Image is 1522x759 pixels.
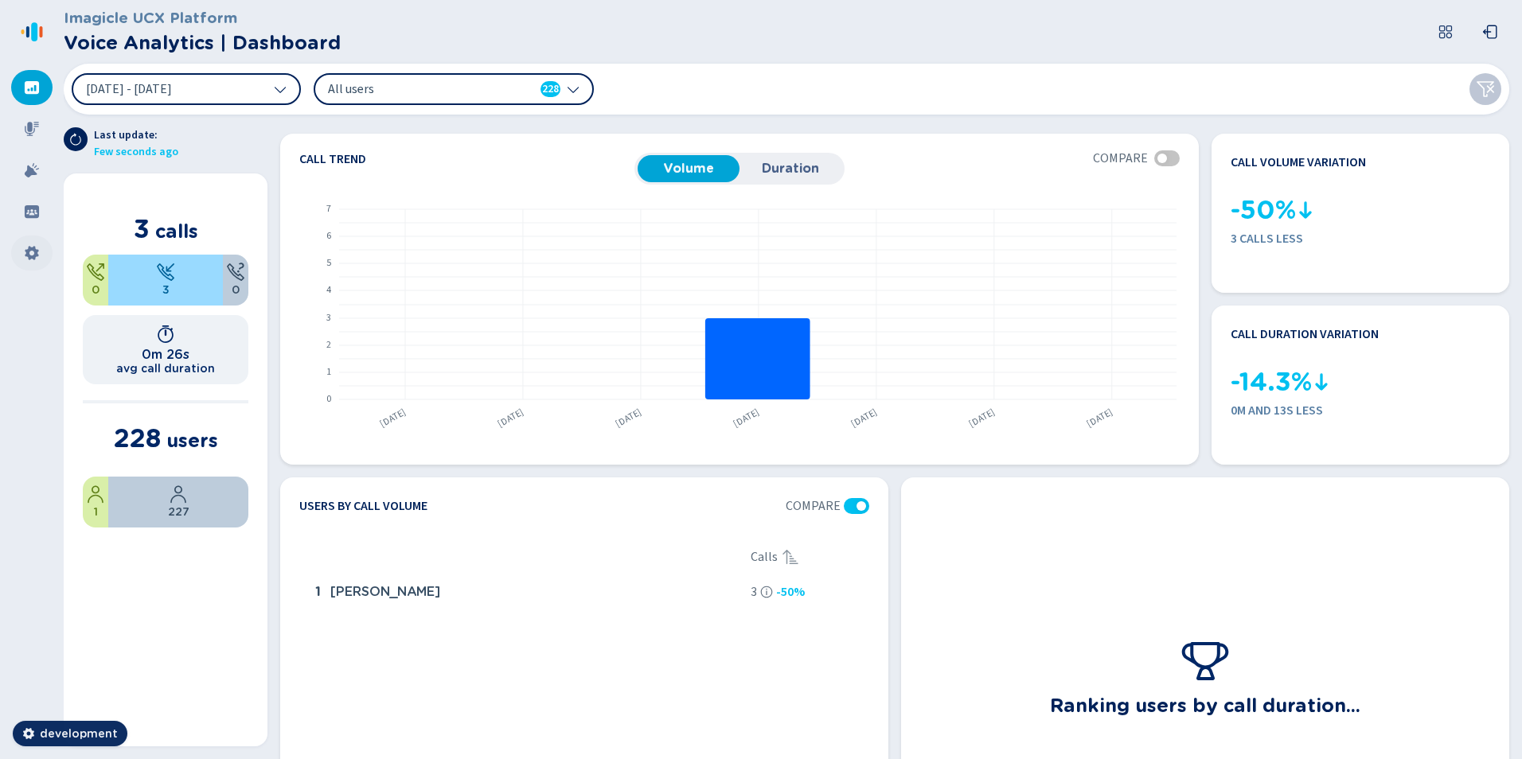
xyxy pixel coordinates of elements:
[542,81,559,97] span: 228
[781,547,800,566] svg: sortAscending
[849,406,880,431] text: [DATE]
[1231,153,1366,172] h4: Call volume variation
[156,263,175,282] svg: telephone-inbound
[299,153,634,165] h4: Call trend
[326,393,331,407] text: 0
[64,6,341,29] h3: Imagicle UCX Platform
[315,582,321,601] span: 1
[644,162,733,176] span: Volume
[740,155,841,182] button: Duration
[751,547,778,566] span: Calls
[223,255,248,306] div: 0%
[326,339,331,352] text: 2
[40,726,118,741] span: development
[24,80,40,95] svg: dashboard-filled
[142,347,189,362] h1: 0m 26s
[776,582,805,601] span: -50%
[11,111,53,146] div: Recordings
[168,504,189,520] span: 227
[567,83,580,95] svg: chevron-down
[83,477,108,527] div: 0.44%
[24,162,40,178] svg: alarm-filled
[746,162,835,176] span: Duration
[326,284,331,298] text: 4
[94,504,98,520] span: 1
[83,255,108,306] div: 0%
[11,235,53,271] div: Settings
[328,80,511,98] span: All users
[155,220,198,243] span: calls
[786,496,841,516] span: Compare
[377,406,408,431] text: [DATE]
[299,496,427,516] h4: Users by call volume
[11,70,53,105] div: Dashboard
[169,485,188,504] svg: user-profile
[232,282,240,298] span: 0
[94,127,178,144] span: Last update:
[92,282,100,298] span: 0
[11,194,53,229] div: Groups
[108,255,223,306] div: 100%
[751,547,869,566] div: Calls
[326,312,331,325] text: 3
[1231,229,1490,248] span: 3 calls less
[156,325,175,344] svg: timer
[1482,24,1498,40] svg: box-arrow-left
[108,477,248,527] div: 99.56%
[613,406,644,431] text: [DATE]
[1231,401,1490,420] span: 0m and 13s less
[1476,80,1495,99] svg: funnel-disabled
[72,73,301,105] button: [DATE] - [DATE]
[1469,73,1501,105] button: Clear filters
[781,547,800,566] div: Sorted ascending, click to sort descending
[134,213,150,244] span: 3
[116,362,215,375] h2: avg call duration
[326,366,331,379] text: 1
[24,204,40,220] svg: groups-filled
[309,576,744,608] div: David Chollet
[731,406,762,431] text: [DATE]
[1231,363,1312,401] span: -14.3%
[166,429,218,452] span: users
[326,257,331,271] text: 5
[751,582,757,601] span: 3
[330,582,440,601] span: [PERSON_NAME]
[69,133,82,146] svg: arrow-clockwise
[64,29,341,57] h2: Voice Analytics | Dashboard
[1050,687,1360,720] h3: Ranking users by call duration...
[86,263,105,282] svg: telephone-outbound
[1231,325,1379,344] h4: Call duration variation
[13,721,127,746] button: development
[86,485,105,504] svg: user-profile
[1084,406,1115,431] text: [DATE]
[495,406,526,431] text: [DATE]
[94,144,178,161] span: Few seconds ago
[162,282,170,298] span: 3
[1296,200,1315,220] svg: kpi-down
[966,406,997,431] text: [DATE]
[24,121,40,137] svg: mic-fill
[114,422,161,453] span: 228
[1093,149,1148,168] span: Compare
[1312,372,1331,391] svg: kpi-down
[326,203,331,216] text: 7
[11,153,53,188] div: Alarms
[86,83,172,95] span: [DATE] - [DATE]
[226,263,245,282] svg: unknown-call
[638,155,740,182] button: Volume
[760,586,773,598] svg: info-circle
[1231,191,1296,229] span: -50%
[326,230,331,243] text: 6
[274,83,287,95] svg: chevron-down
